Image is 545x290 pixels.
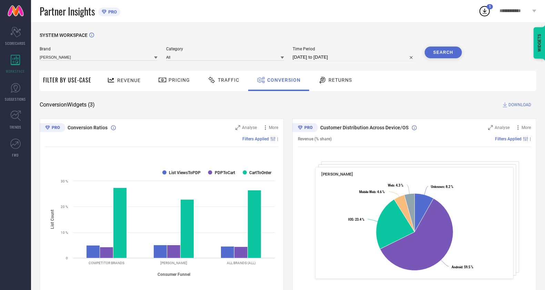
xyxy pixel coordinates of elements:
span: TRENDS [10,124,21,130]
span: | [277,137,278,141]
span: Filters Applied [242,137,269,141]
text: 30 % [61,179,68,183]
span: Filter By Use-Case [43,76,91,84]
span: Traffic [218,77,239,83]
span: Conversion Ratios [68,125,108,130]
text: : 23.4 % [348,218,364,221]
span: DOWNLOAD [508,101,531,108]
tspan: Mobile Web [359,190,375,194]
text: [PERSON_NAME] [161,261,188,265]
text: : 59.5 % [452,265,473,269]
span: Pricing [169,77,190,83]
tspan: IOS [348,218,353,221]
span: SYSTEM WORKSPACE [40,32,88,38]
span: Partner Insights [40,4,95,18]
span: Analyse [495,125,509,130]
text: List ViewsToPDP [169,170,201,175]
div: Premium [292,123,318,133]
span: Category [166,47,284,51]
text: CartToOrder [249,170,272,175]
span: Revenue [117,78,141,83]
span: Time Period [293,47,416,51]
span: | [530,137,531,141]
span: Revenue (% share) [298,137,332,141]
svg: Zoom [235,125,240,130]
tspan: Web [388,183,394,187]
span: [PERSON_NAME] [322,172,353,177]
text: COMPETITOR BRANDS [89,261,125,265]
button: Search [425,47,462,58]
span: 1 [489,4,491,9]
span: Customer Distribution Across Device/OS [320,125,408,130]
text: : 4.3 % [388,183,404,187]
div: Open download list [478,5,491,17]
text: : 8.2 % [431,185,453,189]
text: PDPToCart [215,170,235,175]
span: Conversion Widgets ( 3 ) [40,101,95,108]
tspan: Unknown [431,185,444,189]
input: Select time period [293,53,416,61]
tspan: List Count [50,210,55,229]
span: Conversion [267,77,301,83]
text: 20 % [61,205,68,209]
span: SUGGESTIONS [5,97,26,102]
span: SCORECARDS [6,41,26,46]
tspan: Consumer Funnel [158,272,190,277]
span: Brand [40,47,158,51]
span: Filters Applied [495,137,522,141]
span: More [269,125,278,130]
tspan: Android [452,265,462,269]
text: : 4.6 % [359,190,385,194]
svg: Zoom [488,125,493,130]
span: WORKSPACE [6,69,25,74]
text: 0 [66,256,68,260]
span: Returns [329,77,352,83]
span: PRO [107,9,117,14]
text: 10 % [61,231,68,234]
text: ALL BRANDS (ALL) [227,261,255,265]
span: FWD [12,152,19,158]
span: Analyse [242,125,257,130]
div: Premium [40,123,65,133]
span: More [522,125,531,130]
